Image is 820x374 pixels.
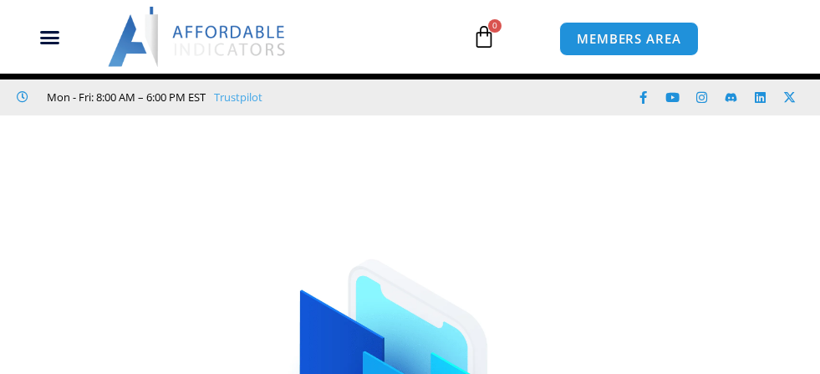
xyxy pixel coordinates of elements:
a: 0 [447,13,521,61]
span: 0 [488,19,502,33]
div: Menu Toggle [9,21,90,53]
a: MEMBERS AREA [559,22,699,56]
img: LogoAI | Affordable Indicators – NinjaTrader [108,7,288,67]
a: Trustpilot [214,87,262,107]
span: Mon - Fri: 8:00 AM – 6:00 PM EST [43,87,206,107]
span: MEMBERS AREA [577,33,681,45]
